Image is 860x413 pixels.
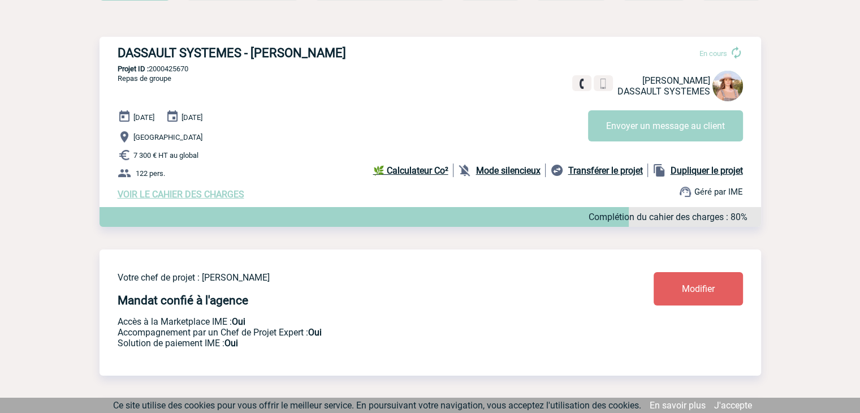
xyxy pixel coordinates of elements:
[373,164,453,177] a: 🌿 Calculateur Co²
[642,75,710,86] span: [PERSON_NAME]
[598,79,608,89] img: portable.png
[133,151,198,160] span: 7 300 € HT au global
[694,187,743,197] span: Géré par IME
[133,113,154,122] span: [DATE]
[476,165,541,176] b: Mode silencieux
[118,189,244,200] a: VOIR LE CAHIER DES CHARGES
[588,110,743,141] button: Envoyer un message au client
[118,294,248,307] h4: Mandat confié à l'agence
[714,400,752,411] a: J'accepte
[577,79,587,89] img: fixe.png
[308,327,322,338] b: Oui
[118,338,587,349] p: Conformité aux process achat client, Prise en charge de la facturation, Mutualisation de plusieur...
[118,327,587,338] p: Prestation payante
[118,64,149,73] b: Projet ID :
[650,400,706,411] a: En savoir plus
[118,316,587,327] p: Accès à la Marketplace IME :
[682,283,715,294] span: Modifier
[699,49,727,58] span: En cours
[568,165,643,176] b: Transférer le projet
[617,86,710,97] span: DASSAULT SYSTEMES
[224,338,238,349] b: Oui
[118,74,171,83] span: Repas de groupe
[118,272,587,283] p: Votre chef de projet : [PERSON_NAME]
[712,71,743,101] img: 121668-0.PNG
[181,113,202,122] span: [DATE]
[671,165,743,176] b: Dupliquer le projet
[100,64,761,73] p: 2000425670
[679,185,692,199] img: support.png
[118,46,457,60] h3: DASSAULT SYSTEMES - [PERSON_NAME]
[232,316,245,327] b: Oui
[136,169,165,178] span: 122 pers.
[133,133,202,141] span: [GEOGRAPHIC_DATA]
[113,400,641,411] span: Ce site utilise des cookies pour vous offrir le meilleur service. En poursuivant votre navigation...
[373,165,448,176] b: 🌿 Calculateur Co²
[652,164,666,177] img: file_copy-black-24dp.png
